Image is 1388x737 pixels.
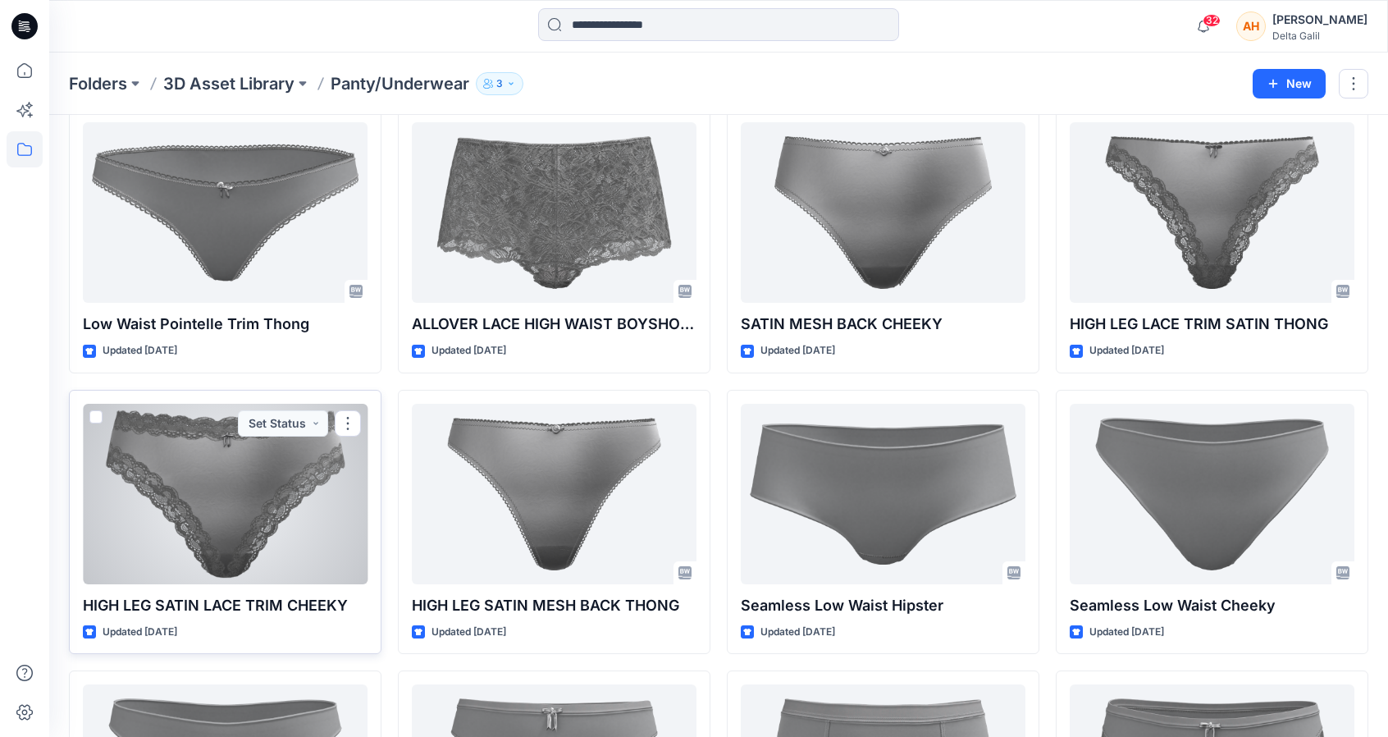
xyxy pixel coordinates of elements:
[760,342,835,359] p: Updated [DATE]
[1089,342,1164,359] p: Updated [DATE]
[331,72,469,95] p: Panty/Underwear
[83,122,368,303] a: Low Waist Pointelle Trim Thong
[431,624,506,641] p: Updated [DATE]
[412,313,696,336] p: ALLOVER LACE HIGH WAIST BOYSHORT
[69,72,127,95] a: Folders
[741,594,1025,617] p: Seamless Low Waist Hipster
[1089,624,1164,641] p: Updated [DATE]
[1203,14,1221,27] span: 32
[412,122,696,303] a: ALLOVER LACE HIGH WAIST BOYSHORT
[103,342,177,359] p: Updated [DATE]
[1253,69,1326,98] button: New
[1070,594,1354,617] p: Seamless Low Waist Cheeky
[741,313,1025,336] p: SATIN MESH BACK CHEEKY
[103,624,177,641] p: Updated [DATE]
[1272,30,1367,42] div: Delta Galil
[741,122,1025,303] a: SATIN MESH BACK CHEEKY
[163,72,294,95] a: 3D Asset Library
[83,404,368,584] a: HIGH LEG SATIN LACE TRIM CHEEKY
[412,594,696,617] p: HIGH LEG SATIN MESH BACK THONG
[741,404,1025,584] a: Seamless Low Waist Hipster
[1070,313,1354,336] p: HIGH LEG LACE TRIM SATIN THONG
[1070,122,1354,303] a: HIGH LEG LACE TRIM SATIN THONG
[83,313,368,336] p: Low Waist Pointelle Trim Thong
[760,624,835,641] p: Updated [DATE]
[83,594,368,617] p: HIGH LEG SATIN LACE TRIM CHEEKY
[412,404,696,584] a: HIGH LEG SATIN MESH BACK THONG
[1236,11,1266,41] div: AH
[1070,404,1354,584] a: Seamless Low Waist Cheeky
[431,342,506,359] p: Updated [DATE]
[496,75,503,93] p: 3
[476,72,523,95] button: 3
[1272,10,1367,30] div: [PERSON_NAME]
